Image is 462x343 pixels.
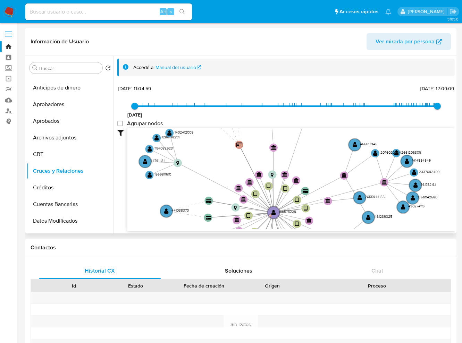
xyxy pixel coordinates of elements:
[225,267,252,275] span: Soluciones
[418,195,437,200] text: 1356042580
[171,282,236,289] div: Fecha de creación
[385,9,391,15] a: Notificaciones
[27,96,114,113] button: Aprobadores
[117,121,123,126] input: Agrupar nodos
[27,179,114,196] button: Créditos
[411,195,415,201] text: 
[160,8,166,15] span: Alt
[175,7,189,17] button: search-icon
[171,208,189,213] text: 441038370
[401,150,421,155] text: 2661206306
[294,178,299,183] text: 
[267,183,270,189] text: 
[236,186,241,190] text: 
[339,8,378,15] span: Accesos rápidos
[236,142,243,147] text: 
[110,282,162,289] div: Estado
[373,214,392,219] text: 1461239325
[167,130,172,136] text: 
[420,85,454,92] span: [DATE] 17:09:09
[303,189,308,193] text: 
[154,146,173,151] text: 1197083923
[257,172,262,177] text: 
[412,169,417,175] text: 
[420,182,436,187] text: 561752161
[394,150,399,156] text: 
[156,64,201,71] a: Manual del usuario
[148,172,152,178] text: 
[271,209,276,215] text: 
[143,158,148,164] text: 
[31,244,451,251] h1: Contactos
[27,113,114,129] button: Aprobados
[27,129,114,146] button: Archivos adjuntos
[105,65,111,73] button: Volver al orden por defecto
[27,229,114,246] button: Direcciones
[371,267,383,275] span: Chat
[279,209,296,214] text: 166578229
[412,158,431,163] text: 1414554549
[170,8,172,15] span: s
[164,208,169,214] text: 
[270,214,271,217] text: D
[271,173,274,177] text: 
[175,130,193,135] text: 1402412005
[271,145,276,150] text: 
[206,199,211,203] text: 
[413,182,418,188] text: 
[405,158,409,164] text: 
[306,218,312,223] text: 
[450,8,457,15] a: Salir
[127,111,142,118] span: [DATE]
[246,213,250,218] text: 
[247,180,252,185] text: 
[373,150,378,156] text: 
[127,120,163,127] span: Agrupar nodos
[246,282,298,289] div: Origen
[85,267,115,275] span: Historial CX
[376,33,435,50] span: Ver mirada por persona
[133,64,154,71] span: Accedé al
[253,191,257,197] text: 
[419,169,439,174] text: 2337092450
[234,206,237,210] text: 
[39,65,100,71] input: Buscar
[295,221,299,227] text: 
[176,161,179,165] text: 
[360,142,377,147] text: 455617345
[283,186,287,191] text: 
[150,158,166,163] text: 447911134
[27,163,114,179] button: Cruces y Relaciones
[358,195,362,200] text: 
[31,38,89,45] h1: Información de Usuario
[353,142,357,147] text: 
[48,282,100,289] div: Id
[27,146,114,163] button: CBT
[408,8,447,15] p: yael.arizperojo@mercadolibre.com.mx
[282,172,287,177] text: 
[32,65,38,71] button: Buscar
[342,173,347,178] text: 
[304,205,308,211] text: 
[118,85,151,92] span: [DATE] 11:04:59
[234,217,240,222] text: 
[366,214,371,220] text: 
[295,197,299,203] text: 
[365,194,385,199] text: 2055944155
[382,180,387,185] text: 
[308,282,446,289] div: Proceso
[154,172,171,177] text: 1569811510
[27,213,114,229] button: Datos Modificados
[162,135,179,140] text: 1285138291
[25,7,192,16] input: Buscar usuario o caso...
[241,197,246,201] text: 
[401,204,405,210] text: 
[367,33,451,50] button: Ver mirada por persona
[27,196,114,213] button: Cuentas Bancarias
[147,146,152,152] text: 
[408,204,425,209] text: 430274119
[27,79,114,96] button: Anticipos de dinero
[325,198,330,203] text: 
[154,135,159,141] text: 
[206,216,211,220] text: 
